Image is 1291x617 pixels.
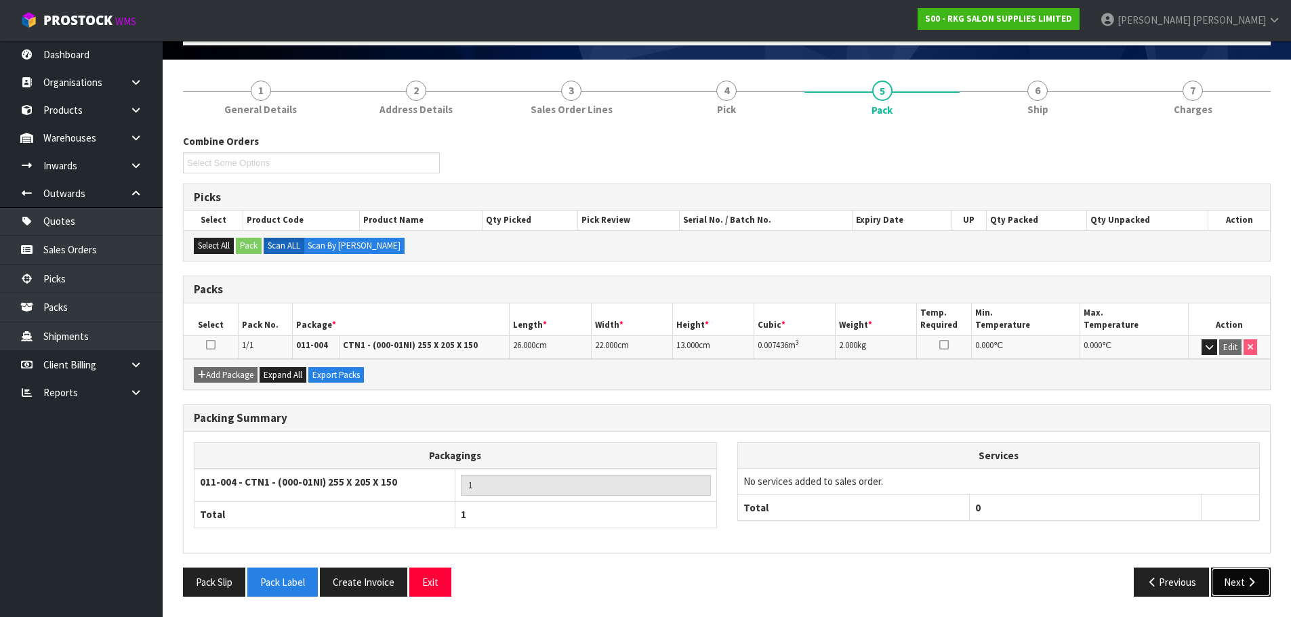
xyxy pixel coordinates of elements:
td: ℃ [971,335,1080,359]
strong: 011-004 - CTN1 - (000-01NI) 255 X 205 X 150 [200,475,397,488]
th: Total [738,494,970,520]
span: 13.000 [676,339,699,351]
span: 1/1 [242,339,253,351]
th: Width [591,303,672,335]
span: 0 [975,501,981,514]
span: 4 [716,81,737,101]
span: Pick [717,102,736,116]
span: 0.007436 [758,339,788,351]
h3: Packing Summary [194,412,1260,425]
th: Action [1189,303,1270,335]
span: 0.000 [1084,339,1102,351]
span: Ship [1027,102,1048,116]
label: Combine Orders [183,134,259,148]
label: Scan By [PERSON_NAME] [304,238,405,254]
strong: S00 - RKG SALON SUPPLIES LIMITED [925,13,1072,24]
th: Height [672,303,754,335]
th: Qty Picked [483,211,578,230]
span: [PERSON_NAME] [1118,14,1191,26]
th: Product Name [360,211,483,230]
td: cm [591,335,672,359]
span: 3 [561,81,581,101]
span: Charges [1174,102,1212,116]
span: Sales Order Lines [531,102,613,116]
span: 22.000 [595,339,617,351]
th: Select [184,303,238,335]
button: Exit [409,568,451,597]
th: Pick Review [578,211,680,230]
span: Expand All [264,369,302,381]
th: Expiry Date [853,211,952,230]
span: 2 [406,81,426,101]
th: Weight [836,303,917,335]
span: 1 [461,508,466,521]
button: Previous [1134,568,1210,597]
button: Expand All [260,367,306,383]
td: kg [836,335,917,359]
button: Next [1211,568,1271,597]
strong: 011-004 [296,339,328,351]
th: Packagings [194,442,717,469]
label: Scan ALL [264,238,304,254]
h3: Packs [194,283,1260,296]
td: m [754,335,836,359]
th: Action [1208,211,1270,230]
button: Pack [236,238,262,254]
th: Select [184,211,243,230]
strong: CTN1 - (000-01NI) 255 X 205 X 150 [343,339,478,351]
th: Length [510,303,591,335]
sup: 3 [796,338,799,347]
th: Total [194,502,455,528]
small: WMS [115,15,136,28]
span: General Details [224,102,297,116]
th: Pack No. [238,303,292,335]
span: 2.000 [839,339,857,351]
th: Temp. Required [917,303,971,335]
span: 7 [1183,81,1203,101]
button: Pack Label [247,568,318,597]
span: 6 [1027,81,1048,101]
th: Max. Temperature [1080,303,1188,335]
th: Qty Unpacked [1086,211,1208,230]
td: No services added to sales order. [738,469,1260,494]
span: ProStock [43,12,112,29]
h3: Picks [194,191,1260,204]
span: 26.000 [513,339,535,351]
td: cm [510,335,591,359]
th: Qty Packed [986,211,1086,230]
th: Package [292,303,510,335]
th: Services [738,443,1260,469]
span: 0.000 [975,339,993,351]
span: Address Details [380,102,453,116]
span: [PERSON_NAME] [1193,14,1266,26]
th: Min. Temperature [971,303,1080,335]
button: Edit [1219,339,1242,356]
button: Add Package [194,367,258,383]
img: cube-alt.png [20,12,37,28]
span: Pack [183,124,1271,607]
th: Cubic [754,303,836,335]
span: 1 [251,81,271,101]
button: Pack Slip [183,568,245,597]
button: Create Invoice [320,568,407,597]
th: Serial No. / Batch No. [680,211,853,230]
td: cm [672,335,754,359]
th: Product Code [243,211,360,230]
span: 5 [872,81,893,101]
span: Pack [872,103,893,117]
button: Export Packs [308,367,364,383]
a: S00 - RKG SALON SUPPLIES LIMITED [918,8,1080,30]
th: UP [951,211,986,230]
button: Select All [194,238,234,254]
td: ℃ [1080,335,1188,359]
